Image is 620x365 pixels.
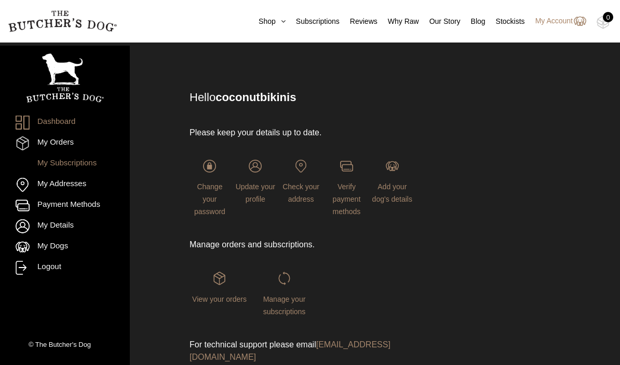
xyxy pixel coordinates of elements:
[486,16,525,27] a: Stockists
[248,16,286,27] a: Shop
[203,160,216,173] img: login-TBD_Password.png
[16,116,114,130] a: Dashboard
[192,295,247,303] span: View your orders
[597,16,610,29] img: TBD_Cart-Empty.png
[525,15,586,27] a: My Account
[327,160,367,216] a: Verify payment methods
[16,199,114,213] a: Payment Methods
[294,160,307,173] img: login-TBD_Address.png
[263,295,306,316] span: Manage your subscriptions
[286,16,340,27] a: Subscriptions
[340,160,353,173] img: login-TBD_Payments.png
[16,240,114,254] a: My Dogs
[16,136,114,150] a: My Orders
[278,272,291,285] img: login-TBD_Subscriptions.png
[419,16,461,27] a: Our Story
[190,160,230,216] a: Change your password
[190,127,412,139] p: Please keep your details up to date.
[190,339,412,363] p: For technical support please email
[215,91,296,104] strong: coconutbikinis
[16,157,114,171] a: My Subscriptions
[16,178,114,192] a: My Addresses
[190,272,249,303] a: View your orders
[372,160,412,203] a: Add your dog's details
[194,182,225,216] span: Change your password
[340,16,378,27] a: Reviews
[372,182,412,203] span: Add your dog's details
[190,340,390,361] a: [EMAIL_ADDRESS][DOMAIN_NAME]
[190,238,412,251] p: Manage orders and subscriptions.
[378,16,419,27] a: Why Raw
[26,53,104,103] img: TBD_Portrait_Logo_White.png
[235,160,276,203] a: Update your profile
[16,219,114,233] a: My Details
[603,12,613,22] div: 0
[281,160,321,203] a: Check your address
[213,272,226,285] img: login-TBD_Orders.png
[190,89,546,106] p: Hello
[333,182,361,216] span: Verify payment methods
[282,182,319,203] span: Check your address
[16,261,114,275] a: Logout
[236,182,275,203] span: Update your profile
[461,16,486,27] a: Blog
[254,272,314,315] a: Manage your subscriptions
[386,160,399,173] img: login-TBD_Dog.png
[249,160,262,173] img: login-TBD_Profile.png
